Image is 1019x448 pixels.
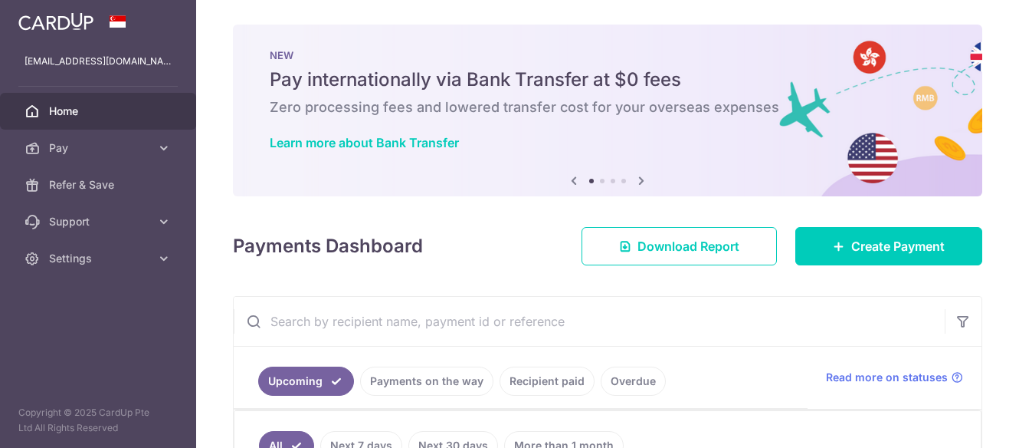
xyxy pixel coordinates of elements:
[601,367,666,396] a: Overdue
[360,367,493,396] a: Payments on the way
[500,367,595,396] a: Recipient paid
[258,367,354,396] a: Upcoming
[270,135,459,150] a: Learn more about Bank Transfer
[826,370,948,385] span: Read more on statuses
[234,297,945,346] input: Search by recipient name, payment id or reference
[18,12,93,31] img: CardUp
[49,104,150,119] span: Home
[233,232,423,260] h4: Payments Dashboard
[49,140,150,156] span: Pay
[49,177,150,193] span: Refer & Save
[233,25,982,196] img: Bank transfer banner
[25,54,172,69] p: [EMAIL_ADDRESS][DOMAIN_NAME]
[851,237,945,255] span: Create Payment
[49,251,150,266] span: Settings
[49,214,150,229] span: Support
[270,49,945,61] p: NEW
[270,98,945,117] h6: Zero processing fees and lowered transfer cost for your overseas expenses
[795,227,982,265] a: Create Payment
[270,68,945,92] h5: Pay internationally via Bank Transfer at $0 fees
[637,237,739,255] span: Download Report
[826,370,963,385] a: Read more on statuses
[582,227,777,265] a: Download Report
